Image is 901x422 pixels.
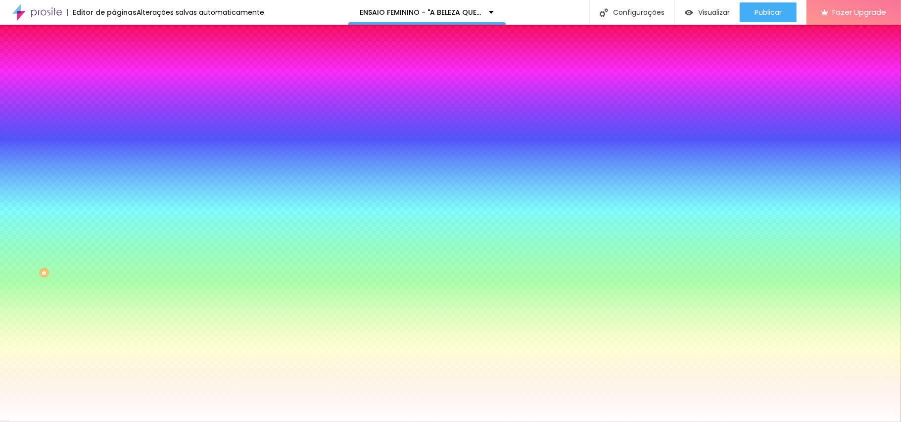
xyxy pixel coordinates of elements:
[740,2,797,22] button: Publicar
[698,8,730,16] span: Visualizar
[600,8,608,17] img: Icone
[360,9,481,16] p: ENSAIO FEMININO - "A BELEZA QUE [DEMOGRAPHIC_DATA] DEU"
[685,8,693,17] img: view-1.svg
[832,8,886,16] span: Fazer Upgrade
[675,2,740,22] button: Visualizar
[137,9,264,16] div: Alterações salvas automaticamente
[67,9,137,16] div: Editor de páginas
[755,8,782,16] span: Publicar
